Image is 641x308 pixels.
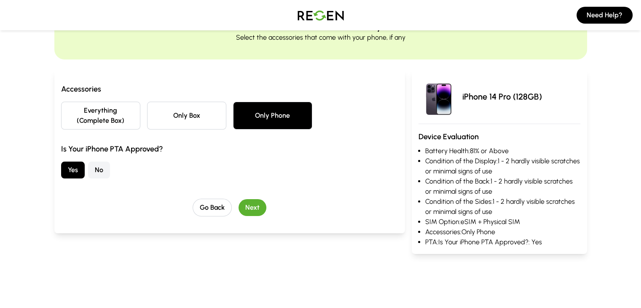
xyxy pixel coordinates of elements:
[239,199,266,216] button: Next
[193,199,232,216] button: Go Back
[462,91,542,103] p: iPhone 14 Pro (128GB)
[61,143,398,155] h3: Is Your iPhone PTA Approved?
[418,76,459,117] img: iPhone 14 Pro
[425,197,580,217] li: Condition of the Sides: 1 - 2 hardly visible scratches or minimal signs of use
[61,102,140,130] button: Everything (Complete Box)
[61,162,85,178] button: Yes
[425,217,580,227] li: SIM Option: eSIM + Physical SIM
[88,162,110,178] button: No
[233,102,312,130] button: Only Phone
[291,3,350,27] img: Logo
[418,131,580,143] h3: Device Evaluation
[147,102,226,130] button: Only Box
[236,32,405,43] p: Select the accessories that come with your phone, if any
[425,156,580,176] li: Condition of the Display: 1 - 2 hardly visible scratches or minimal signs of use
[61,83,398,95] h3: Accessories
[425,146,580,156] li: Battery Health: 81% or Above
[425,176,580,197] li: Condition of the Back: 1 - 2 hardly visible scratches or minimal signs of use
[425,237,580,247] li: PTA: Is Your iPhone PTA Approved?: Yes
[577,7,633,24] button: Need Help?
[425,227,580,237] li: Accessories: Only Phone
